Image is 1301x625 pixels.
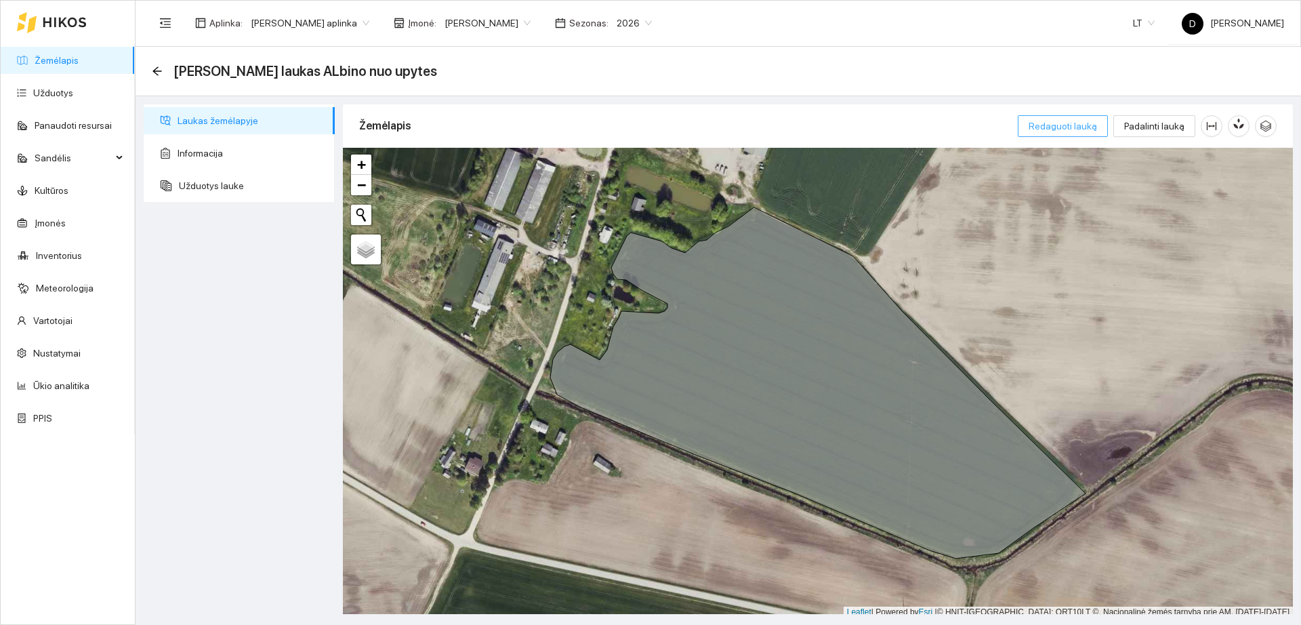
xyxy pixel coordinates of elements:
[152,9,179,37] button: menu-fold
[394,18,405,28] span: shop
[1029,119,1097,134] span: Redaguoti lauką
[35,120,112,131] a: Panaudoti resursai
[1018,121,1108,132] a: Redaguoti lauką
[351,155,371,175] a: Zoom in
[33,380,89,391] a: Ūkio analitika
[35,55,79,66] a: Žemėlapis
[36,283,94,294] a: Meteorologija
[1189,13,1196,35] span: D
[173,60,437,82] span: Didelis laukas ALbino nuo upytes
[33,413,52,424] a: PPIS
[33,87,73,98] a: Užduotys
[351,205,371,225] button: Initiate a new search
[1182,18,1284,28] span: [PERSON_NAME]
[1113,115,1195,137] button: Padalinti lauką
[152,66,163,77] span: arrow-left
[935,607,937,617] span: |
[35,185,68,196] a: Kultūros
[847,607,871,617] a: Leaflet
[35,144,112,172] span: Sandėlis
[359,106,1018,145] div: Žemėlapis
[844,607,1293,618] div: | Powered by © HNIT-[GEOGRAPHIC_DATA]; ORT10LT ©, Nacionalinė žemės tarnyba prie AM, [DATE]-[DATE]
[919,607,933,617] a: Esri
[1018,115,1108,137] button: Redaguoti lauką
[569,16,608,31] span: Sezonas :
[35,218,66,228] a: Įmonės
[33,348,81,359] a: Nustatymai
[617,13,652,33] span: 2026
[351,175,371,195] a: Zoom out
[1201,115,1222,137] button: column-width
[408,16,436,31] span: Įmonė :
[1201,121,1222,132] span: column-width
[351,235,381,264] a: Layers
[33,315,73,326] a: Vartotojai
[357,176,366,193] span: −
[159,17,171,29] span: menu-fold
[178,140,324,167] span: Informacija
[179,172,324,199] span: Užduotys lauke
[152,66,163,77] div: Atgal
[178,107,324,134] span: Laukas žemėlapyje
[357,156,366,173] span: +
[555,18,566,28] span: calendar
[445,13,531,33] span: Valentas Grakauskas
[1133,13,1155,33] span: LT
[1124,119,1184,134] span: Padalinti lauką
[251,13,369,33] span: Donato Grakausko aplinka
[195,18,206,28] span: layout
[1113,121,1195,132] a: Padalinti lauką
[209,16,243,31] span: Aplinka :
[36,250,82,261] a: Inventorius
